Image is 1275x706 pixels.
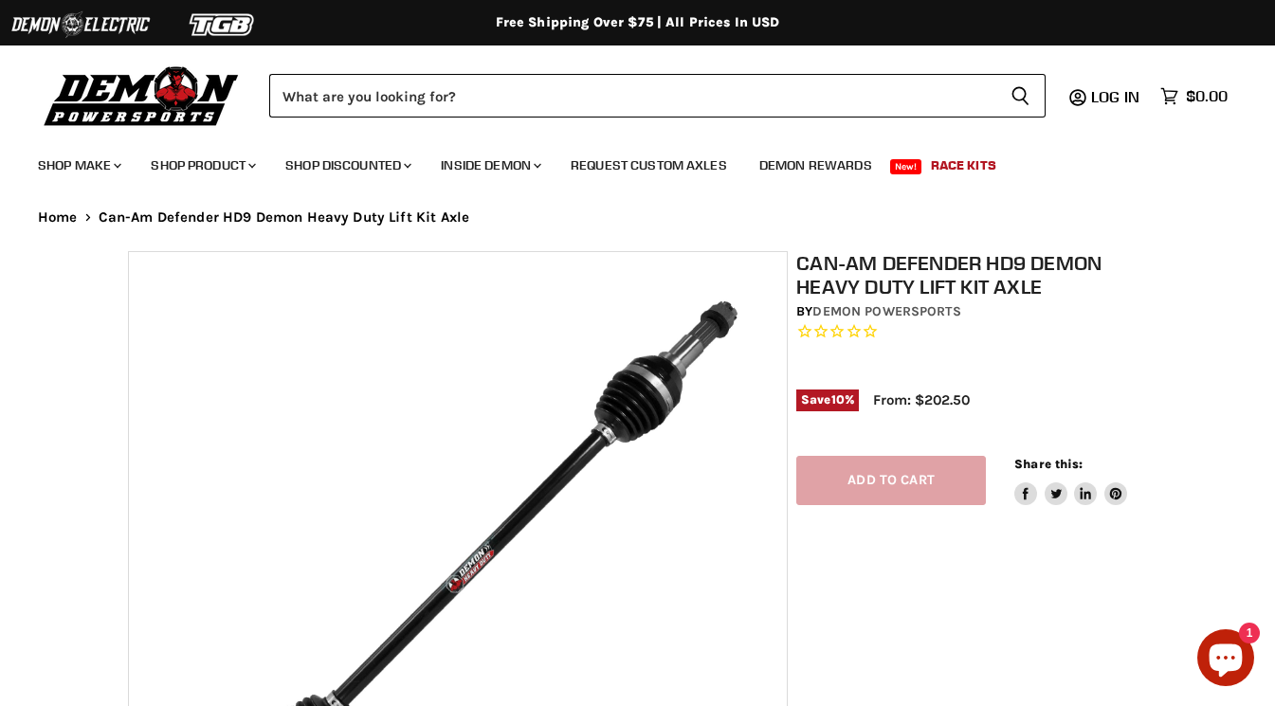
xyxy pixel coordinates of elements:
[890,159,922,174] span: New!
[745,146,886,185] a: Demon Rewards
[917,146,1011,185] a: Race Kits
[9,7,152,43] img: Demon Electric Logo 2
[427,146,553,185] a: Inside Demon
[556,146,741,185] a: Request Custom Axles
[38,209,78,226] a: Home
[796,322,1157,342] span: Rated 0.0 out of 5 stars 0 reviews
[796,301,1157,322] div: by
[137,146,267,185] a: Shop Product
[1151,82,1237,110] a: $0.00
[152,7,294,43] img: TGB Logo 2
[873,391,970,408] span: From: $202.50
[1014,456,1127,506] aside: Share this:
[812,303,960,319] a: Demon Powersports
[1091,87,1139,106] span: Log in
[1186,87,1228,105] span: $0.00
[995,74,1046,118] button: Search
[796,389,859,410] span: Save %
[1014,457,1083,471] span: Share this:
[1192,629,1260,691] inbox-online-store-chat: Shopify online store chat
[269,74,995,118] input: Search
[269,74,1046,118] form: Product
[796,251,1157,299] h1: Can-Am Defender HD9 Demon Heavy Duty Lift Kit Axle
[38,62,246,129] img: Demon Powersports
[1083,88,1151,105] a: Log in
[99,209,470,226] span: Can-Am Defender HD9 Demon Heavy Duty Lift Kit Axle
[831,392,845,407] span: 10
[24,146,133,185] a: Shop Make
[271,146,423,185] a: Shop Discounted
[24,138,1223,185] ul: Main menu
